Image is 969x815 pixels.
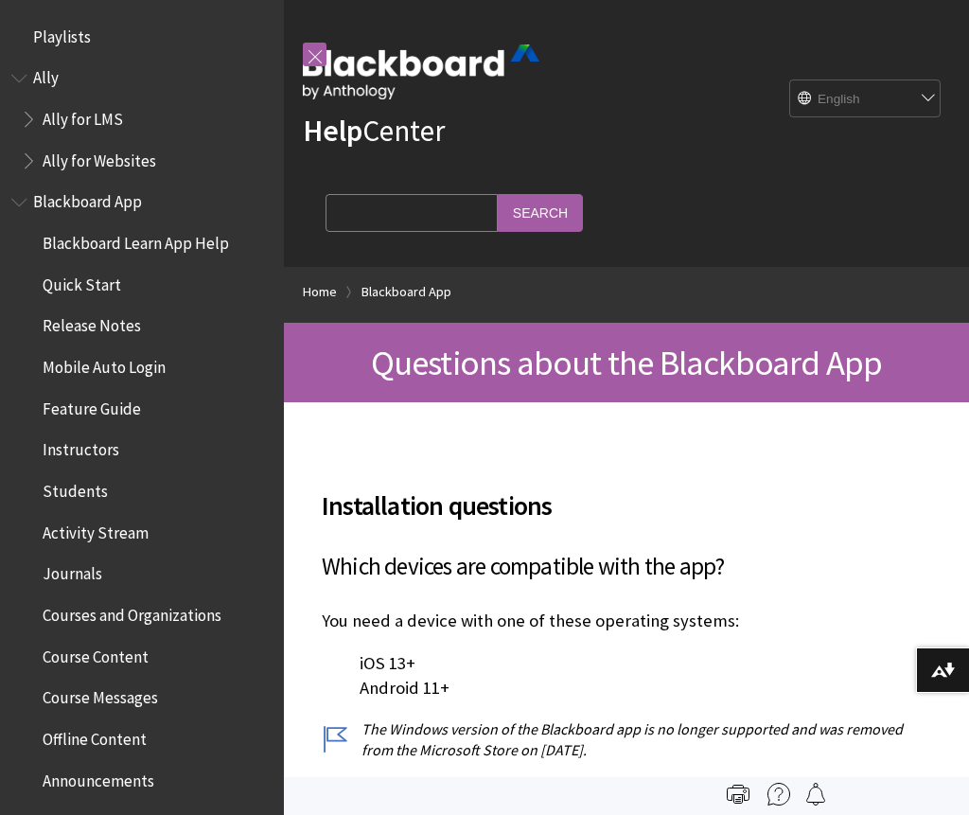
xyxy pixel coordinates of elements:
[322,718,931,761] p: The Windows version of the Blackboard app is no longer supported and was removed from the Microso...
[727,783,749,806] img: Print
[43,145,156,170] span: Ally for Websites
[33,186,142,212] span: Blackboard App
[43,641,149,666] span: Course Content
[43,103,123,129] span: Ally for LMS
[371,341,883,384] span: Questions about the Blackboard App
[43,558,102,584] span: Journals
[43,723,147,749] span: Offline Content
[43,765,154,790] span: Announcements
[804,783,827,806] img: Follow this page
[11,62,273,177] nav: Book outline for Anthology Ally Help
[361,280,451,304] a: Blackboard App
[43,434,119,460] span: Instructors
[767,783,790,806] img: More help
[43,310,141,336] span: Release Notes
[303,280,337,304] a: Home
[303,112,362,150] strong: Help
[303,112,445,150] a: HelpCenter
[33,62,59,88] span: Ally
[43,682,158,708] span: Course Messages
[322,651,931,700] p: iOS 13+ Android 11+
[11,21,273,53] nav: Book outline for Playlists
[790,80,942,118] select: Site Language Selector
[33,21,91,46] span: Playlists
[43,517,149,542] span: Activity Stream
[322,609,931,633] p: You need a device with one of these operating systems:
[43,227,229,253] span: Blackboard Learn App Help
[322,549,931,585] h3: Which devices are compatible with the app?
[43,269,121,294] span: Quick Start
[43,599,221,625] span: Courses and Organizations
[303,44,539,99] img: Blackboard by Anthology
[498,194,583,231] input: Search
[322,486,931,525] span: Installation questions
[43,351,166,377] span: Mobile Auto Login
[43,393,141,418] span: Feature Guide
[43,475,108,501] span: Students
